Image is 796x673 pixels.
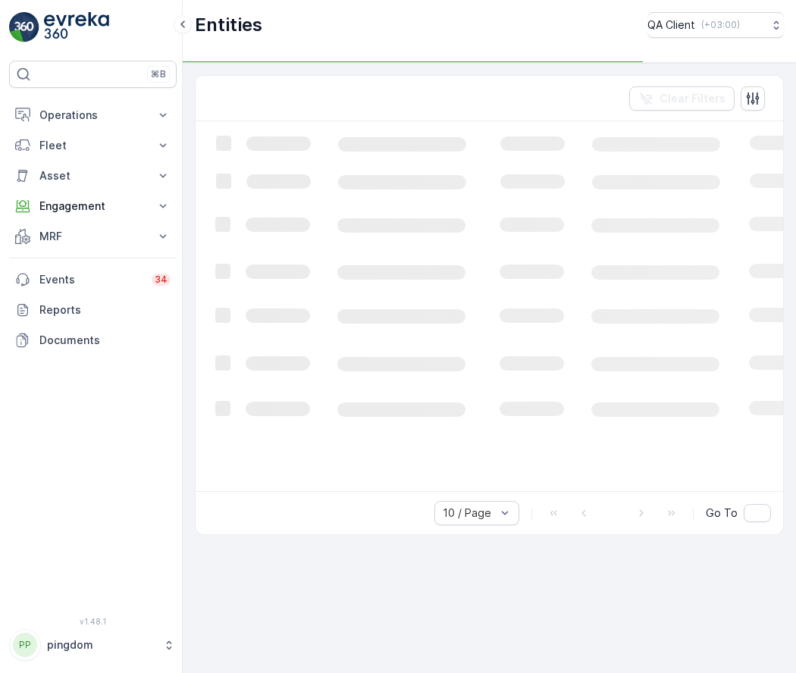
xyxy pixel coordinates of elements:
[9,295,177,325] a: Reports
[155,274,168,286] p: 34
[629,86,735,111] button: Clear Filters
[9,221,177,252] button: MRF
[706,506,738,521] span: Go To
[660,91,725,106] p: Clear Filters
[647,12,784,38] button: QA Client(+03:00)
[39,108,146,123] p: Operations
[9,265,177,295] a: Events34
[13,633,37,657] div: PP
[9,629,177,661] button: PPpingdom
[39,272,143,287] p: Events
[9,100,177,130] button: Operations
[9,191,177,221] button: Engagement
[9,325,177,355] a: Documents
[9,130,177,161] button: Fleet
[9,617,177,626] span: v 1.48.1
[39,302,171,318] p: Reports
[47,637,155,653] p: pingdom
[44,12,109,42] img: logo_light-DOdMpM7g.png
[9,12,39,42] img: logo
[195,13,262,37] p: Entities
[39,229,146,244] p: MRF
[39,333,171,348] p: Documents
[39,168,146,183] p: Asset
[39,138,146,153] p: Fleet
[9,161,177,191] button: Asset
[701,19,740,31] p: ( +03:00 )
[647,17,695,33] p: QA Client
[39,199,146,214] p: Engagement
[151,68,166,80] p: ⌘B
